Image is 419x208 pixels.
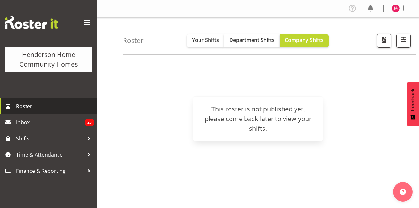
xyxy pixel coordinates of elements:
span: Feedback [410,88,416,111]
img: help-xxl-2.png [400,189,406,195]
div: This roster is not published yet, please come back later to view your shifts. [201,104,315,133]
span: Department Shifts [229,36,274,44]
span: Inbox [16,118,85,127]
img: Rosterit website logo [5,16,58,29]
span: Time & Attendance [16,150,84,160]
span: Roster [16,101,94,111]
img: julius-antonio10095.jpg [392,5,400,12]
button: Your Shifts [187,34,224,47]
h4: Roster [123,37,144,44]
div: Henderson Home Community Homes [11,50,86,69]
button: Company Shifts [280,34,329,47]
button: Department Shifts [224,34,280,47]
span: Finance & Reporting [16,166,84,176]
button: Filter Shifts [396,34,411,48]
button: Feedback - Show survey [407,82,419,126]
span: Company Shifts [285,36,324,44]
span: 23 [85,119,94,126]
button: Download a PDF of the roster according to the set date range. [377,34,391,48]
span: Your Shifts [192,36,219,44]
span: Shifts [16,134,84,143]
